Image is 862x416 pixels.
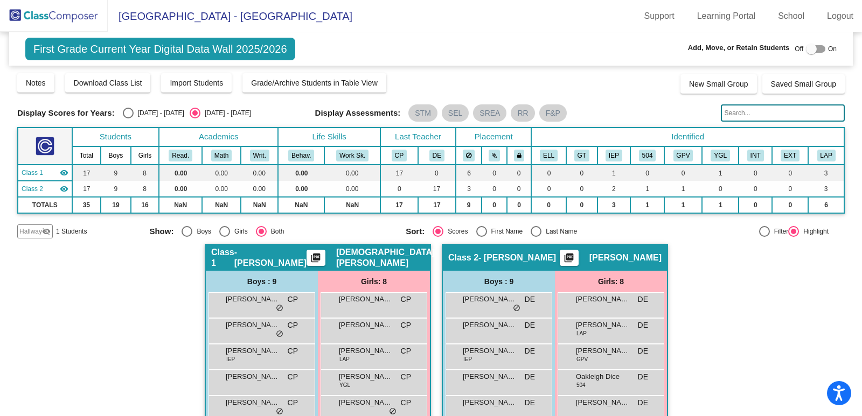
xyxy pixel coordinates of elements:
[17,108,115,118] span: Display Scores for Years:
[339,320,393,330] span: [PERSON_NAME]
[560,250,579,266] button: Print Students Details
[339,397,393,408] span: [PERSON_NAME]
[101,165,131,181] td: 9
[555,271,667,292] div: Girls: 8
[772,146,808,165] th: Extrovert
[226,346,280,356] span: [PERSON_NAME]
[339,355,350,363] span: LAP
[818,8,862,25] a: Logout
[597,181,631,197] td: 2
[288,320,298,331] span: CP
[226,371,280,382] span: [PERSON_NAME]
[772,165,808,181] td: 0
[597,146,631,165] th: Individualized Education Plan
[525,346,535,357] span: DE
[307,250,325,266] button: Print Students Details
[226,397,280,408] span: [PERSON_NAME]
[673,150,693,161] button: GPV
[161,73,232,93] button: Import Students
[664,165,702,181] td: 0
[429,150,444,161] button: DE
[418,146,456,165] th: Dana Egbert
[808,165,844,181] td: 3
[309,252,322,267] mat-icon: picture_as_pdf
[159,128,278,146] th: Academics
[288,371,298,383] span: CP
[241,197,278,213] td: NaN
[769,8,813,25] a: School
[482,197,507,213] td: 0
[406,226,654,237] mat-radio-group: Select an option
[392,150,407,161] button: CP
[772,181,808,197] td: 0
[531,197,566,213] td: 0
[689,80,748,88] span: New Small Group
[525,371,535,383] span: DE
[680,74,757,94] button: New Small Group
[25,38,295,60] span: First Grade Current Year Digital Data Wall 2025/2026
[380,128,456,146] th: Last Teacher
[463,371,517,382] span: [PERSON_NAME]
[131,146,159,165] th: Girls
[576,346,630,356] span: [PERSON_NAME]
[808,181,844,197] td: 3
[211,150,232,161] button: Math
[539,104,567,122] mat-chip: F&P
[278,165,324,181] td: 0.00
[566,197,597,213] td: 0
[72,146,101,165] th: Total
[339,294,393,305] span: [PERSON_NAME]
[72,128,159,146] th: Students
[42,227,51,236] mat-icon: visibility_off
[169,150,192,161] button: Read.
[230,227,248,236] div: Girls
[795,44,803,54] span: Off
[17,73,54,93] button: Notes
[315,108,401,118] span: Display Assessments:
[531,181,566,197] td: 0
[418,181,456,197] td: 17
[149,226,398,237] mat-radio-group: Select an option
[401,294,411,305] span: CP
[456,128,531,146] th: Placement
[688,43,790,53] span: Add, Move, or Retain Students
[241,181,278,197] td: 0.00
[566,146,597,165] th: Gifted and Talented
[747,150,764,161] button: INT
[324,181,380,197] td: 0.00
[781,150,800,161] button: EXT
[60,185,68,193] mat-icon: visibility
[22,168,43,178] span: Class 1
[72,165,101,181] td: 17
[531,128,844,146] th: Identified
[278,128,380,146] th: Life Skills
[711,150,730,161] button: YGL
[473,104,506,122] mat-chip: SREA
[576,381,586,389] span: 504
[56,227,87,236] span: 1 Students
[276,304,283,313] span: do_not_disturb_alt
[72,181,101,197] td: 17
[597,165,631,181] td: 1
[18,165,72,181] td: Christi Portch - Portch
[817,150,836,161] button: LAP
[26,79,46,87] span: Notes
[288,150,314,161] button: Behav.
[630,181,664,197] td: 1
[380,146,418,165] th: Christi Portch
[463,320,517,330] span: [PERSON_NAME]
[339,371,393,382] span: [PERSON_NAME]
[380,197,418,213] td: 17
[638,320,648,331] span: DE
[134,108,184,118] div: [DATE] - [DATE]
[226,320,280,330] span: [PERSON_NAME]
[511,104,534,122] mat-chip: RR
[597,197,631,213] td: 3
[336,247,435,269] span: [DEMOGRAPHIC_DATA][PERSON_NAME]
[170,79,223,87] span: Import Students
[211,247,234,269] span: Class 1
[739,165,772,181] td: 0
[664,181,702,197] td: 1
[278,197,324,213] td: NaN
[721,104,845,122] input: Search...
